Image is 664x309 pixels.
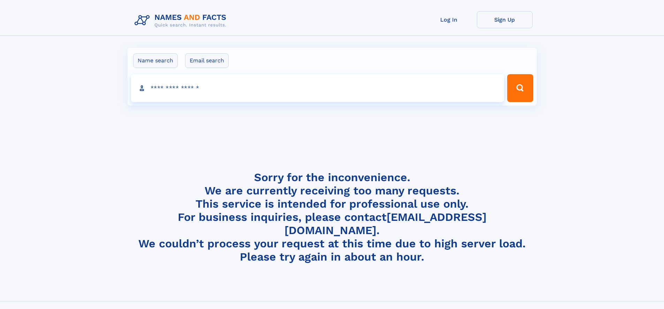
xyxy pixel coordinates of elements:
[131,74,504,102] input: search input
[421,11,477,28] a: Log In
[133,53,178,68] label: Name search
[507,74,533,102] button: Search Button
[477,11,533,28] a: Sign Up
[284,210,487,237] a: [EMAIL_ADDRESS][DOMAIN_NAME]
[132,11,232,30] img: Logo Names and Facts
[132,171,533,264] h4: Sorry for the inconvenience. We are currently receiving too many requests. This service is intend...
[185,53,229,68] label: Email search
